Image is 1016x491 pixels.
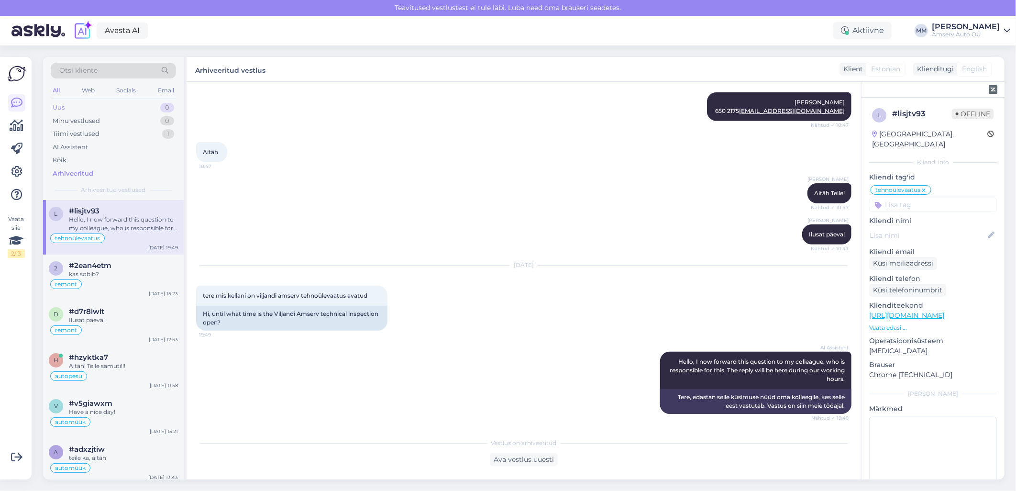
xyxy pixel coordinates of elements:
div: Arhiveeritud [53,169,93,179]
span: #2ean4etm [69,261,111,270]
span: Arhiveeritud vestlused [81,186,146,194]
div: Aitäh! Teile samuti!!! [69,362,178,370]
span: Vestlus on arhiveeritud [491,439,557,447]
div: [DATE] 15:21 [150,428,178,435]
span: 10:47 [199,163,235,170]
span: #lisjtv93 [69,207,99,215]
p: Operatsioonisüsteem [869,336,997,346]
div: [DATE] 12:53 [149,336,178,343]
div: 0 [160,116,174,126]
div: Ilusat päeva! [69,316,178,324]
div: # lisjtv93 [892,108,952,120]
span: remont [55,281,77,287]
div: 0 [160,103,174,112]
img: zendesk [989,85,997,94]
div: Hello, I now forward this question to my colleague, who is responsible for this. The reply will b... [69,215,178,233]
span: h [54,357,58,364]
p: Märkmed [869,404,997,414]
span: l [55,210,58,217]
span: Estonian [871,64,900,74]
div: Küsi telefoninumbrit [869,284,946,297]
a: [EMAIL_ADDRESS][DOMAIN_NAME] [739,107,845,114]
p: Vaata edasi ... [869,324,997,332]
span: #v5giawxm [69,399,112,408]
span: Nähtud ✓ 10:47 [811,245,849,252]
p: Kliendi email [869,247,997,257]
span: AI Assistent [813,344,849,351]
span: Hello, I now forward this question to my colleague, who is responsible for this. The reply will b... [670,358,846,382]
span: English [962,64,987,74]
span: Nähtud ✓ 19:49 [811,414,849,422]
span: Nähtud ✓ 10:47 [811,204,849,211]
p: Brauser [869,360,997,370]
div: Klienditugi [913,64,954,74]
div: Socials [114,84,138,97]
div: AI Assistent [53,143,88,152]
span: Aitäh [203,148,218,156]
p: [MEDICAL_DATA] [869,346,997,356]
div: [DATE] 13:43 [148,474,178,481]
div: Ava vestlus uuesti [490,453,558,466]
span: [PERSON_NAME] [807,176,849,183]
div: Vaata siia [8,215,25,258]
p: Kliendi nimi [869,216,997,226]
div: [DATE] 11:58 [150,382,178,389]
div: Klient [839,64,863,74]
div: kas sobib? [69,270,178,279]
div: teile ka, aitäh [69,454,178,462]
div: Tere, edastan selle küsimuse nüüd oma kolleegile, kes selle eest vastutab. Vastus on siin meie tö... [660,389,851,414]
span: #adxzjtiw [69,445,105,454]
div: [PERSON_NAME] [869,390,997,398]
div: [DATE] 15:23 [149,290,178,297]
span: [PERSON_NAME] [807,217,849,224]
span: 19:49 [199,331,235,338]
div: Uus [53,103,65,112]
span: tehnoülevaatus [55,235,100,241]
div: Have a nice day! [69,408,178,416]
div: Küsi meiliaadressi [869,257,937,270]
p: Kliendi telefon [869,274,997,284]
input: Lisa nimi [870,230,986,241]
span: tere mis kellani on viljandi amserv tehnoülevaatus avatud [203,292,367,299]
div: Aktiivne [833,22,892,39]
span: a [54,448,58,456]
div: All [51,84,62,97]
span: automüük [55,419,86,425]
p: Kliendi tag'id [869,172,997,182]
div: [PERSON_NAME] [932,23,1000,31]
div: [GEOGRAPHIC_DATA], [GEOGRAPHIC_DATA] [872,129,987,149]
div: Tiimi vestlused [53,129,99,139]
span: Otsi kliente [59,66,98,76]
span: #d7r8lwlt [69,307,104,316]
div: 1 [162,129,174,139]
span: autopesu [55,373,82,379]
img: explore-ai [73,21,93,41]
div: MM [915,24,928,37]
span: remont [55,327,77,333]
p: Klienditeekond [869,301,997,311]
div: Minu vestlused [53,116,100,126]
div: Amserv Auto OÜ [932,31,1000,38]
a: [PERSON_NAME]Amserv Auto OÜ [932,23,1010,38]
div: Kliendi info [869,158,997,167]
div: 2 / 3 [8,249,25,258]
div: [DATE] [196,261,851,269]
div: Kõik [53,156,66,165]
span: Nähtud ✓ 10:47 [811,122,849,129]
span: Offline [952,109,994,119]
span: v [54,402,58,410]
a: Avasta AI [97,22,148,39]
span: 2 [55,265,58,272]
div: Web [80,84,97,97]
span: automüük [55,465,86,471]
div: Hi, until what time is the Viljandi Amserv technical inspection open? [196,306,387,331]
span: Aitäh Teile! [814,190,845,197]
span: d [54,311,58,318]
label: Arhiveeritud vestlus [195,63,265,76]
img: Askly Logo [8,65,26,83]
p: Chrome [TECHNICAL_ID] [869,370,997,380]
a: [URL][DOMAIN_NAME] [869,311,944,320]
span: l [878,112,881,119]
div: [DATE] 19:49 [148,244,178,251]
span: tehnoülevaatus [875,187,920,193]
